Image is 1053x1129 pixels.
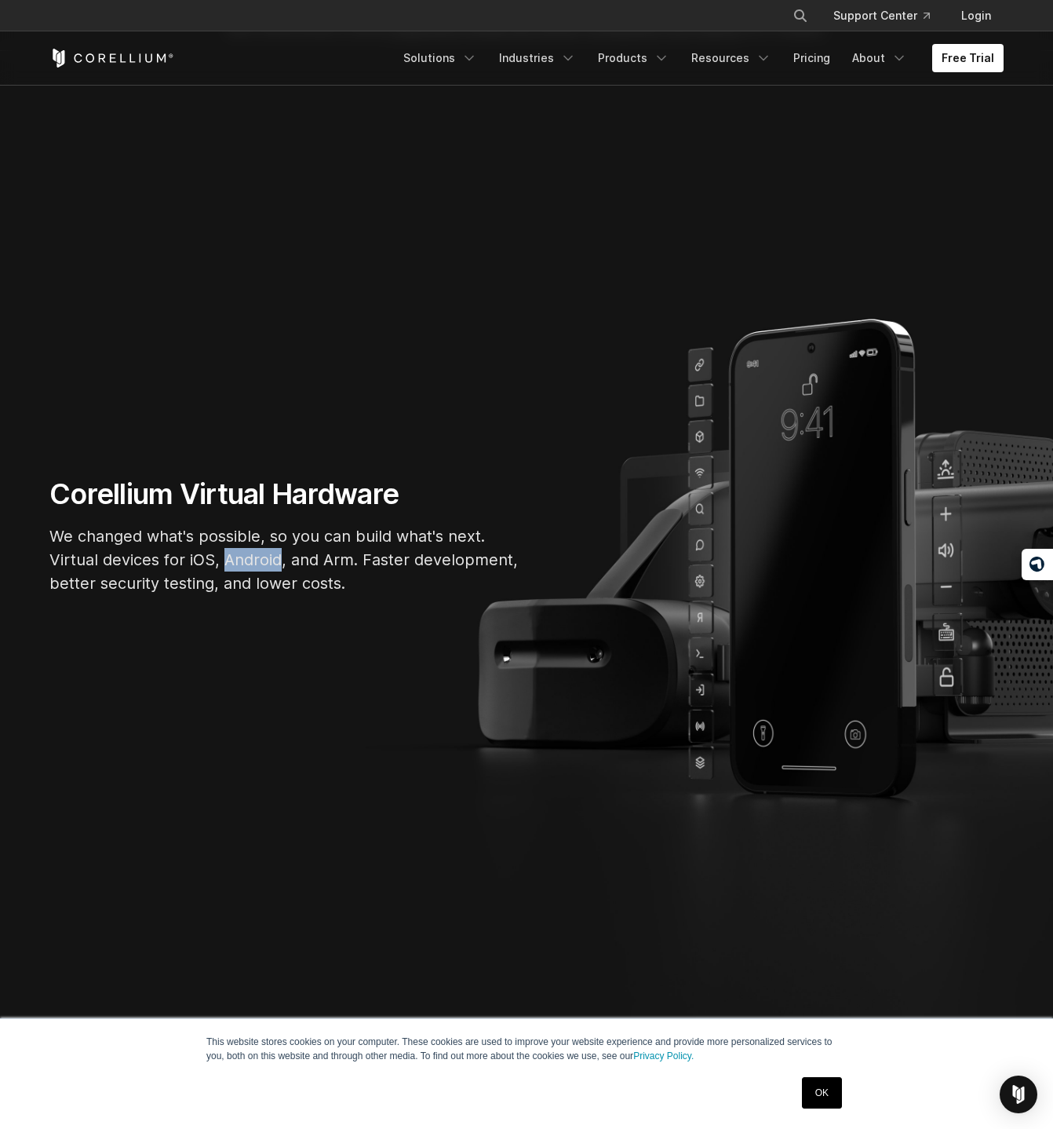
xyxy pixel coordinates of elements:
p: This website stores cookies on your computer. These cookies are used to improve your website expe... [206,1035,847,1063]
a: Solutions [394,44,486,72]
a: Free Trial [932,44,1004,72]
a: About [843,44,916,72]
a: Support Center [821,2,942,30]
a: Privacy Policy. [633,1050,694,1061]
a: Login [949,2,1004,30]
a: Resources [682,44,781,72]
h1: Corellium Virtual Hardware [49,477,520,512]
p: We changed what's possible, so you can build what's next. Virtual devices for iOS, Android, and A... [49,524,520,595]
div: Navigation Menu [394,44,1004,72]
a: Industries [490,44,585,72]
a: Corellium Home [49,49,174,68]
a: OK [802,1077,842,1109]
div: Open Intercom Messenger [1000,1076,1037,1113]
a: Pricing [784,44,840,72]
a: Products [588,44,679,72]
button: Search [786,2,814,30]
div: Navigation Menu [774,2,1004,30]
